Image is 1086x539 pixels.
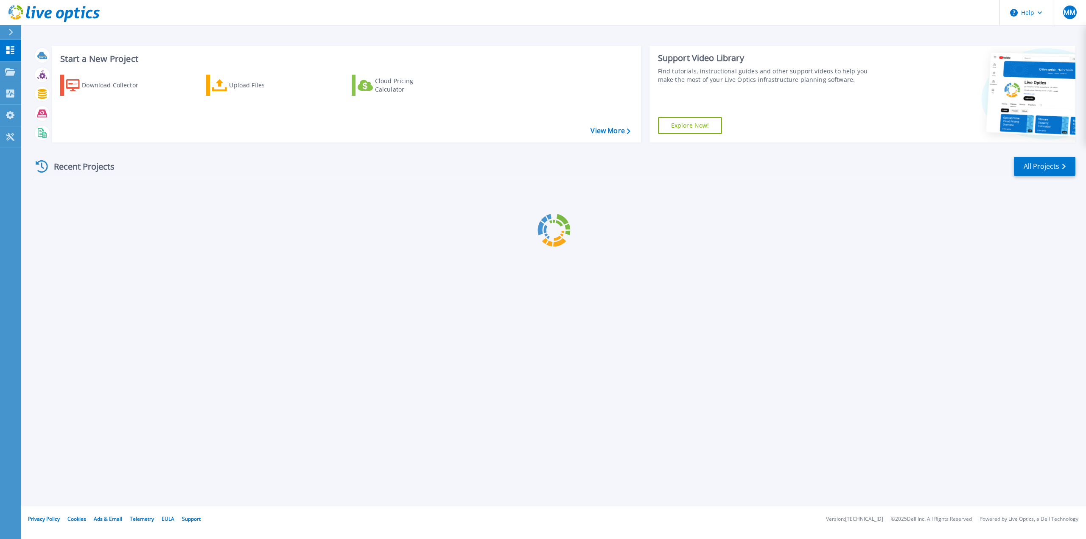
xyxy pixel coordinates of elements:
a: Ads & Email [94,515,122,522]
div: Upload Files [229,77,297,94]
li: Powered by Live Optics, a Dell Technology [980,517,1078,522]
span: MM [1064,9,1075,16]
a: View More [591,127,630,135]
div: Support Video Library [658,53,878,64]
a: Cloud Pricing Calculator [352,75,446,96]
a: Support [182,515,201,522]
h3: Start a New Project [60,54,630,64]
div: Recent Projects [33,156,126,177]
a: Explore Now! [658,117,722,134]
div: Download Collector [82,77,150,94]
a: All Projects [1014,157,1075,176]
a: EULA [162,515,174,522]
div: Find tutorials, instructional guides and other support videos to help you make the most of your L... [658,67,878,84]
li: © 2025 Dell Inc. All Rights Reserved [891,517,972,522]
a: Download Collector [60,75,155,96]
li: Version: [TECHNICAL_ID] [826,517,883,522]
a: Telemetry [130,515,154,522]
a: Upload Files [206,75,301,96]
a: Cookies [67,515,86,522]
div: Cloud Pricing Calculator [375,77,443,94]
a: Privacy Policy [28,515,60,522]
